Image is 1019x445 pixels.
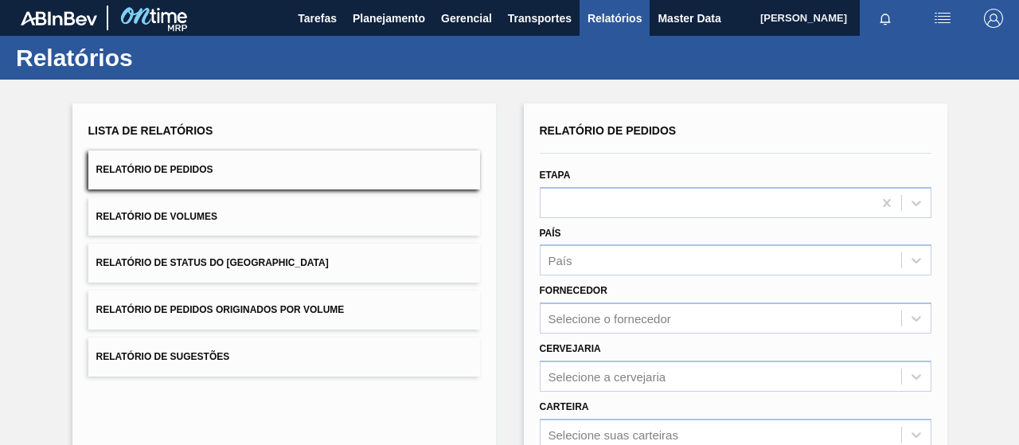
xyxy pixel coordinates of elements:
[96,164,213,175] span: Relatório de Pedidos
[933,9,952,28] img: userActions
[96,304,345,315] span: Relatório de Pedidos Originados por Volume
[16,49,299,67] h1: Relatórios
[540,285,607,296] label: Fornecedor
[860,7,911,29] button: Notificações
[549,254,572,267] div: País
[441,9,492,28] span: Gerencial
[88,124,213,137] span: Lista de Relatórios
[549,312,671,326] div: Selecione o fornecedor
[88,338,480,377] button: Relatório de Sugestões
[508,9,572,28] span: Transportes
[984,9,1003,28] img: Logout
[96,211,217,222] span: Relatório de Volumes
[658,9,720,28] span: Master Data
[588,9,642,28] span: Relatórios
[549,427,678,441] div: Selecione suas carteiras
[549,369,666,383] div: Selecione a cervejaria
[88,291,480,330] button: Relatório de Pedidos Originados por Volume
[88,244,480,283] button: Relatório de Status do [GEOGRAPHIC_DATA]
[96,351,230,362] span: Relatório de Sugestões
[96,257,329,268] span: Relatório de Status do [GEOGRAPHIC_DATA]
[540,343,601,354] label: Cervejaria
[88,197,480,236] button: Relatório de Volumes
[88,150,480,189] button: Relatório de Pedidos
[540,401,589,412] label: Carteira
[353,9,425,28] span: Planejamento
[298,9,337,28] span: Tarefas
[540,124,677,137] span: Relatório de Pedidos
[540,170,571,181] label: Etapa
[540,228,561,239] label: País
[21,11,97,25] img: TNhmsLtSVTkK8tSr43FrP2fwEKptu5GPRR3wAAAABJRU5ErkJggg==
